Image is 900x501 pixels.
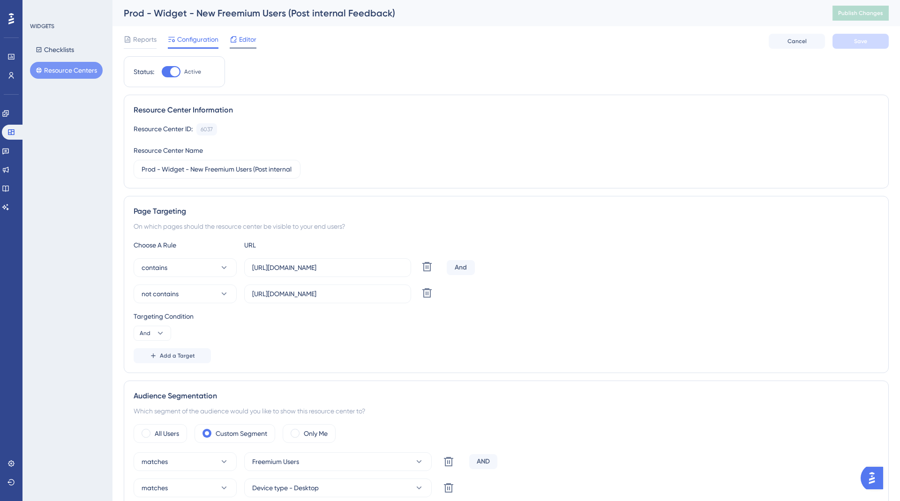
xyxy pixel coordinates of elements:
span: Cancel [787,37,807,45]
span: And [140,329,150,337]
span: Reports [133,34,157,45]
span: Configuration [177,34,218,45]
button: contains [134,258,237,277]
button: And [134,326,171,341]
div: Audience Segmentation [134,390,879,402]
div: Prod - Widget - New Freemium Users (Post internal Feedback) [124,7,809,20]
div: Page Targeting [134,206,879,217]
div: Targeting Condition [134,311,879,322]
span: Device type - Desktop [252,482,319,494]
label: Custom Segment [216,428,267,439]
div: Choose A Rule [134,239,237,251]
div: And [447,260,475,275]
button: Save [832,34,889,49]
span: matches [142,456,168,467]
div: Status: [134,66,154,77]
button: Resource Centers [30,62,103,79]
button: Cancel [769,34,825,49]
span: Active [184,68,201,75]
div: 6037 [201,126,213,133]
div: Resource Center Name [134,145,203,156]
button: not contains [134,284,237,303]
label: All Users [155,428,179,439]
button: Add a Target [134,348,211,363]
div: Resource Center ID: [134,123,193,135]
span: Publish Changes [838,9,883,17]
span: contains [142,262,167,273]
span: Save [854,37,867,45]
span: matches [142,482,168,494]
div: AND [469,454,497,469]
input: Type your Resource Center name [142,164,292,174]
span: Freemium Users [252,456,299,467]
button: Freemium Users [244,452,432,471]
div: Resource Center Information [134,105,879,116]
div: URL [244,239,347,251]
span: not contains [142,288,179,299]
div: WIDGETS [30,22,54,30]
button: Checklists [30,41,80,58]
div: Which segment of the audience would you like to show this resource center to? [134,405,879,417]
button: matches [134,479,237,497]
label: Only Me [304,428,328,439]
input: yourwebsite.com/path [252,289,403,299]
button: matches [134,452,237,471]
iframe: UserGuiding AI Assistant Launcher [861,464,889,492]
button: Device type - Desktop [244,479,432,497]
div: On which pages should the resource center be visible to your end users? [134,221,879,232]
span: Editor [239,34,256,45]
input: yourwebsite.com/path [252,262,403,273]
span: Add a Target [160,352,195,359]
button: Publish Changes [832,6,889,21]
